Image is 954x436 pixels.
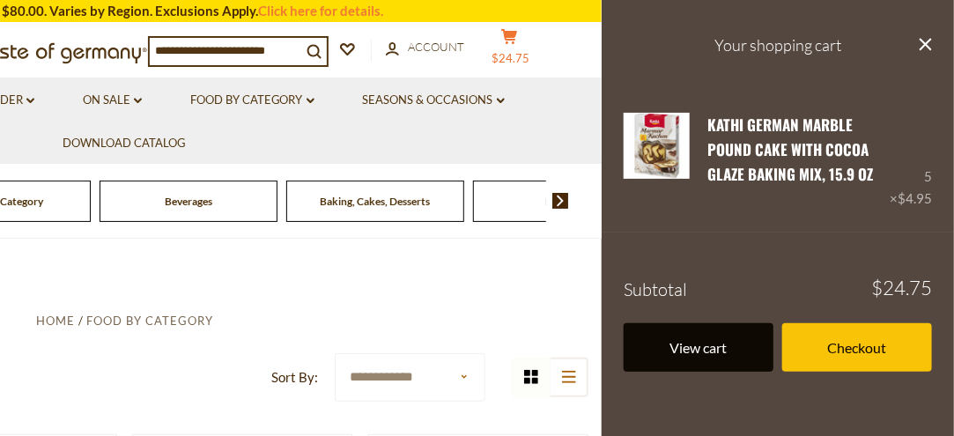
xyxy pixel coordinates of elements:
span: $24.75 [492,51,530,65]
button: $24.75 [483,28,536,72]
a: On Sale [83,91,142,110]
a: Seasons & Occasions [363,91,505,110]
div: 5 × [890,113,932,211]
a: Kathi German Marble Pound Cake with Cocoa Glaze Baking Mix, 15.9 oz [707,114,873,186]
span: Account [408,40,464,54]
a: Beverages [165,195,212,208]
a: Account [386,38,464,57]
label: Sort By: [271,366,318,388]
span: Subtotal [624,278,687,300]
span: $4.95 [898,190,932,206]
span: $24.75 [871,278,932,298]
img: Kathi German Marble Pound Cake with Cocoa Glaze Baking Mix, 15.9 oz [624,113,690,179]
a: Click here for details. [259,3,384,18]
a: Checkout [782,323,932,372]
a: Download Catalog [63,134,186,153]
img: next arrow [552,193,569,209]
a: Food By Category [190,91,314,110]
a: View cart [624,323,773,372]
a: Kathi German Marble Pound Cake with Cocoa Glaze Baking Mix, 15.9 oz [624,113,690,211]
a: Baking, Cakes, Desserts [320,195,430,208]
a: Food By Category [86,314,213,328]
a: Home [36,314,75,328]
